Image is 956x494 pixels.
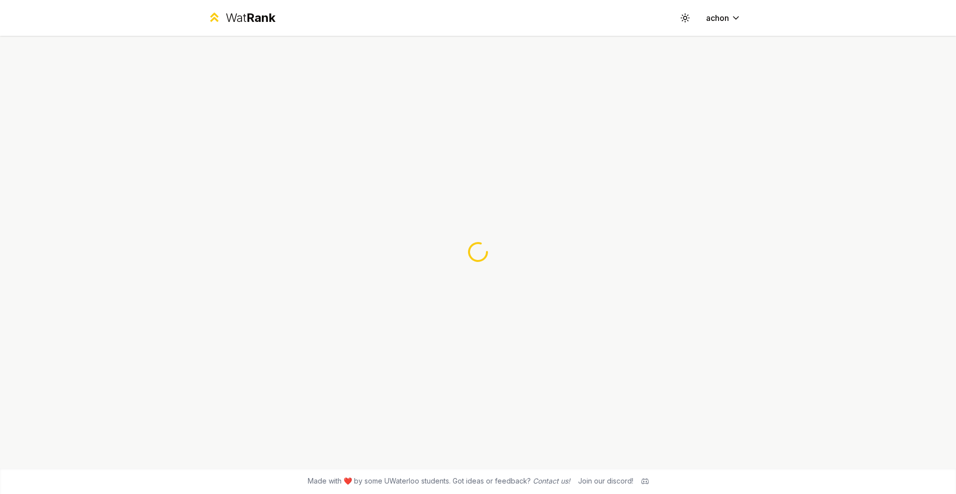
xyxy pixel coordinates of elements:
[308,476,570,486] span: Made with ❤️ by some UWaterloo students. Got ideas or feedback?
[698,9,749,27] button: achon
[578,476,633,486] div: Join our discord!
[207,10,275,26] a: WatRank
[246,10,275,25] span: Rank
[533,477,570,485] a: Contact us!
[226,10,275,26] div: Wat
[706,12,729,24] span: achon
